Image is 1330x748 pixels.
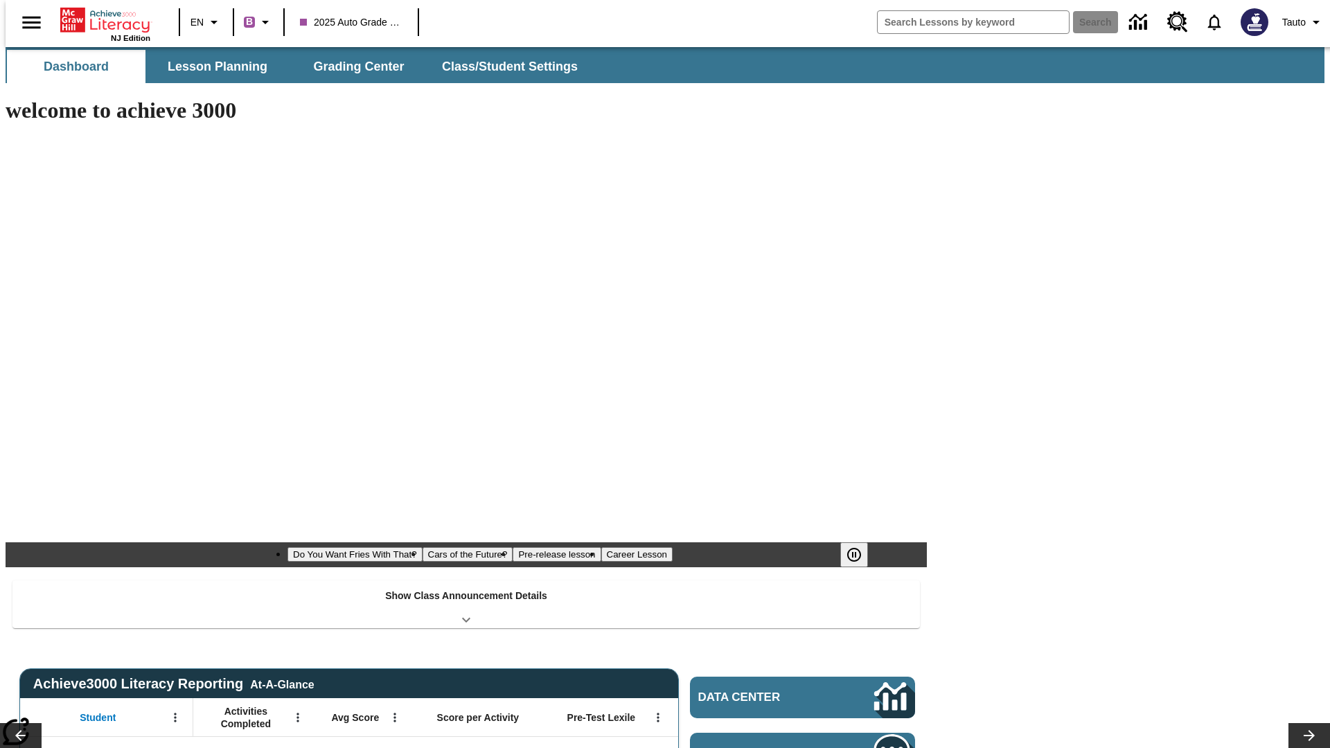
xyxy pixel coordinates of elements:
span: Avg Score [331,711,379,724]
h1: welcome to achieve 3000 [6,98,927,123]
img: Avatar [1241,8,1268,36]
button: Open side menu [11,2,52,43]
div: Show Class Announcement Details [12,580,920,628]
button: Boost Class color is purple. Change class color [238,10,279,35]
a: Data Center [690,677,915,718]
div: Home [60,5,150,42]
a: Home [60,6,150,34]
button: Slide 4 Career Lesson [601,547,673,562]
span: Activities Completed [200,705,292,730]
span: Student [80,711,116,724]
div: SubNavbar [6,50,590,83]
span: Tauto [1282,15,1306,30]
span: EN [190,15,204,30]
div: SubNavbar [6,47,1324,83]
button: Dashboard [7,50,145,83]
button: Lesson carousel, Next [1288,723,1330,748]
span: B [246,13,253,30]
button: Language: EN, Select a language [184,10,229,35]
button: Open Menu [287,707,308,728]
span: 2025 Auto Grade 1 C [300,15,402,30]
span: Pre-Test Lexile [567,711,636,724]
a: Notifications [1196,4,1232,40]
span: NJ Edition [111,34,150,42]
button: Slide 3 Pre-release lesson [513,547,601,562]
button: Select a new avatar [1232,4,1277,40]
button: Open Menu [165,707,186,728]
button: Open Menu [648,707,668,728]
button: Slide 1 Do You Want Fries With That? [287,547,423,562]
a: Data Center [1121,3,1159,42]
button: Lesson Planning [148,50,287,83]
div: Pause [840,542,882,567]
button: Slide 2 Cars of the Future? [423,547,513,562]
input: search field [878,11,1069,33]
div: At-A-Glance [250,676,314,691]
span: Achieve3000 Literacy Reporting [33,676,314,692]
button: Grading Center [290,50,428,83]
p: Show Class Announcement Details [385,589,547,603]
button: Open Menu [384,707,405,728]
span: Score per Activity [437,711,520,724]
button: Class/Student Settings [431,50,589,83]
a: Resource Center, Will open in new tab [1159,3,1196,41]
button: Profile/Settings [1277,10,1330,35]
button: Pause [840,542,868,567]
span: Data Center [698,691,828,704]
